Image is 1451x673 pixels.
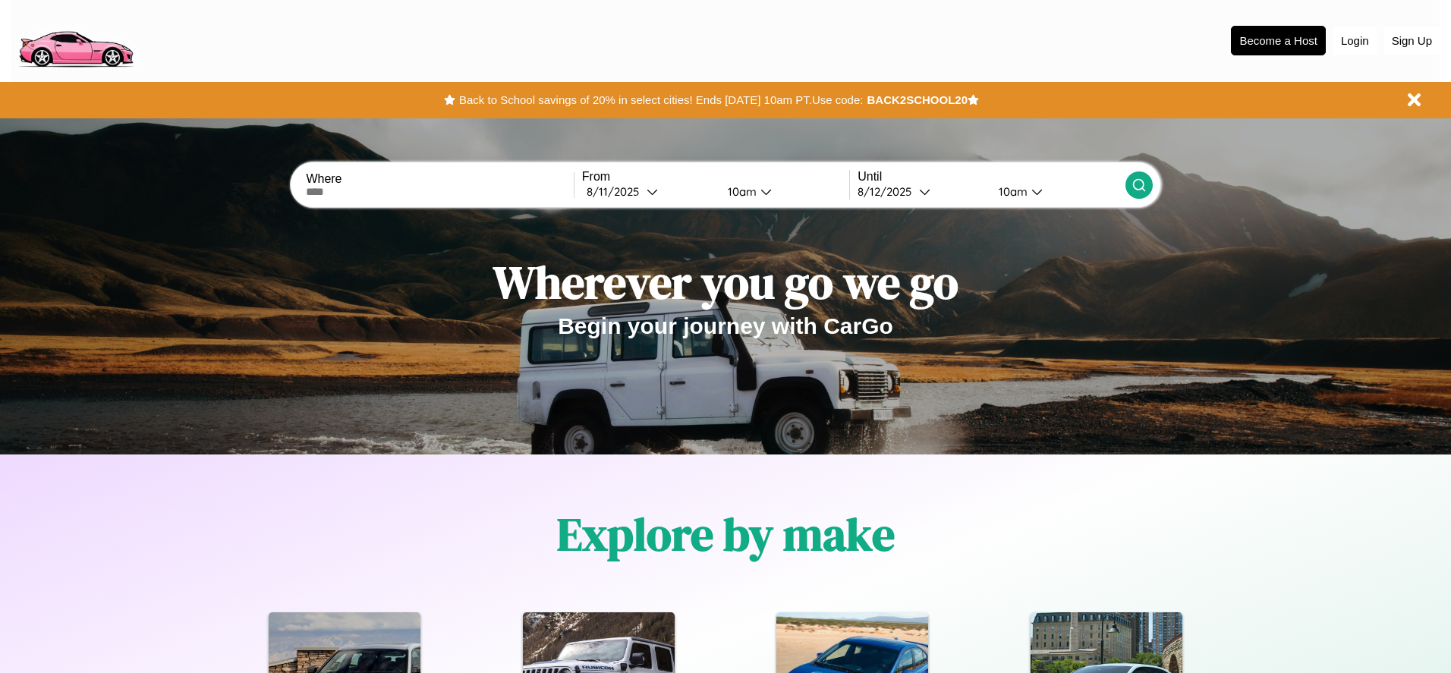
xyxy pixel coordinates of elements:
button: 10am [716,184,849,200]
label: From [582,170,849,184]
label: Where [306,172,573,186]
label: Until [858,170,1125,184]
div: 10am [720,184,760,199]
div: 10am [991,184,1031,199]
div: 8 / 11 / 2025 [587,184,647,199]
button: Sign Up [1384,27,1440,55]
div: 8 / 12 / 2025 [858,184,919,199]
button: 8/11/2025 [582,184,716,200]
h1: Explore by make [557,503,895,565]
button: 10am [987,184,1125,200]
b: BACK2SCHOOL20 [867,93,968,106]
button: Back to School savings of 20% in select cities! Ends [DATE] 10am PT.Use code: [455,90,867,111]
button: Become a Host [1231,26,1326,55]
button: Login [1333,27,1377,55]
img: logo [11,8,140,71]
